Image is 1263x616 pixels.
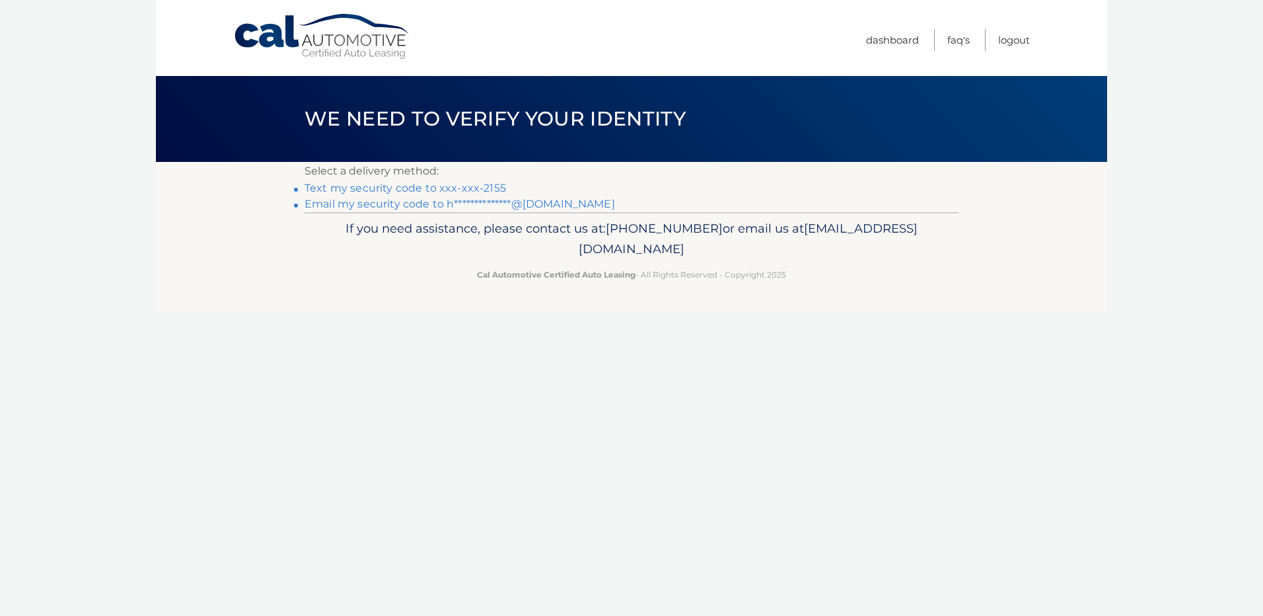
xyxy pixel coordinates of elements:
strong: Cal Automotive Certified Auto Leasing [477,270,635,280]
p: If you need assistance, please contact us at: or email us at [313,218,950,260]
p: Select a delivery method: [305,162,958,180]
a: Text my security code to xxx-xxx-2155 [305,182,506,194]
a: Cal Automotive [233,13,412,60]
span: We need to verify your identity [305,106,686,131]
span: [PHONE_NUMBER] [606,221,723,236]
a: FAQ's [947,29,970,51]
p: - All Rights Reserved - Copyright 2025 [313,268,950,282]
a: Dashboard [866,29,919,51]
a: Logout [998,29,1030,51]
